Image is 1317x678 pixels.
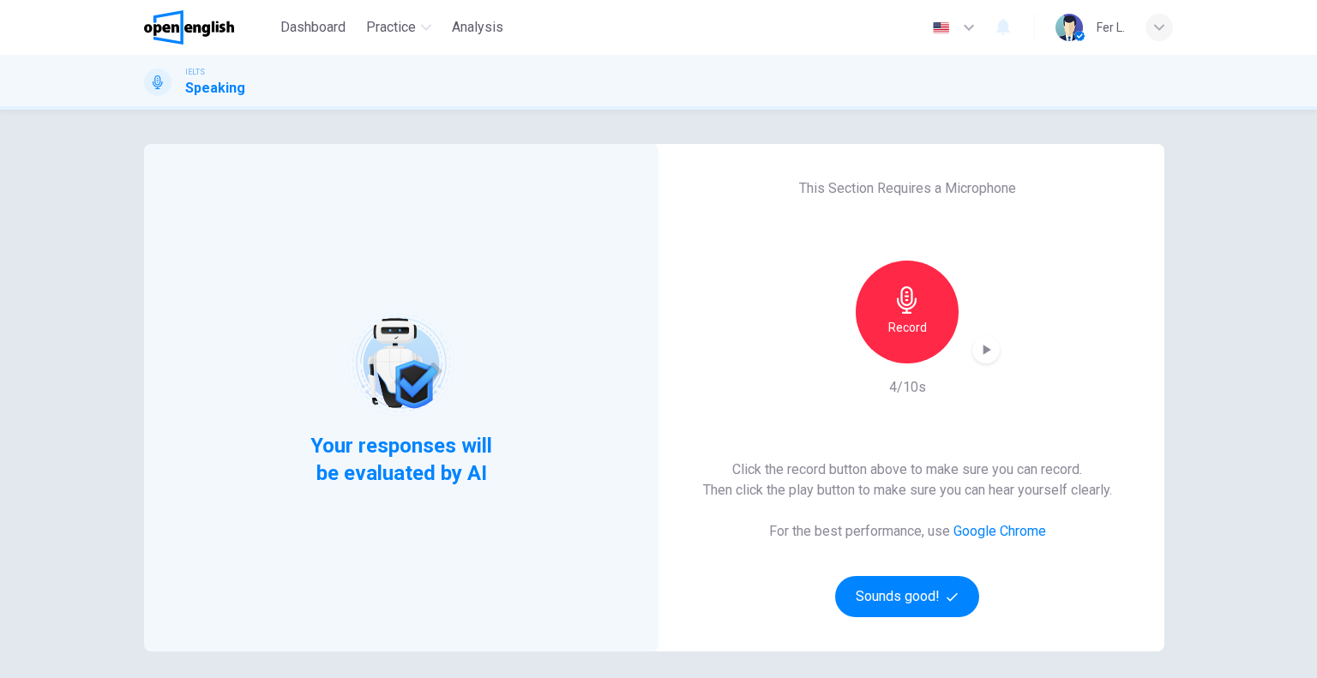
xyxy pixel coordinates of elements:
img: robot icon [346,309,455,417]
h1: Speaking [185,78,245,99]
span: Dashboard [280,17,346,38]
button: Analysis [445,12,510,43]
h6: For the best performance, use [769,521,1046,542]
h6: Record [888,317,927,338]
button: Record [856,261,959,363]
a: Google Chrome [953,523,1046,539]
img: OpenEnglish logo [144,10,234,45]
span: IELTS [185,66,205,78]
a: OpenEnglish logo [144,10,274,45]
button: Practice [359,12,438,43]
img: en [930,21,952,34]
button: Sounds good! [835,576,979,617]
button: Dashboard [274,12,352,43]
img: Profile picture [1055,14,1083,41]
h6: 4/10s [889,377,926,398]
span: Analysis [452,17,503,38]
span: Practice [366,17,416,38]
h6: Click the record button above to make sure you can record. Then click the play button to make sur... [703,459,1112,501]
div: Fer L. [1097,17,1125,38]
h6: This Section Requires a Microphone [799,178,1016,199]
span: Your responses will be evaluated by AI [298,432,506,487]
